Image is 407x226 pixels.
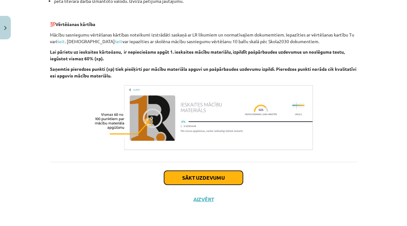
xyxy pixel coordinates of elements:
[115,38,122,44] a: šeit
[191,196,216,203] button: Aizvērt
[4,26,7,30] img: icon-close-lesson-0947bae3869378f0d4975bcd49f059093ad1ed9edebbc8119c70593378902aed.svg
[50,31,357,45] p: Mācību sasniegumu vērtēšanas kārtības noteikumi izstrādāti saskaņā ar LR likumiem un normatīvajie...
[50,14,357,28] p: 💯
[57,38,65,44] a: šeit
[50,49,345,61] b: Lai pārietu uz ieskaites kārtošanu, ir nepieciešams apgūt 1. ieskaites mācību materiālu, izpildīt...
[164,171,243,185] button: Sākt uzdevumu
[50,66,356,78] b: Saņemtie pieredzes punkti (xp) tiek piešķirti par mācību materiāla apguvi un pašpārbaudes uzdevum...
[55,21,95,27] b: Vērtēšanas kārtība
